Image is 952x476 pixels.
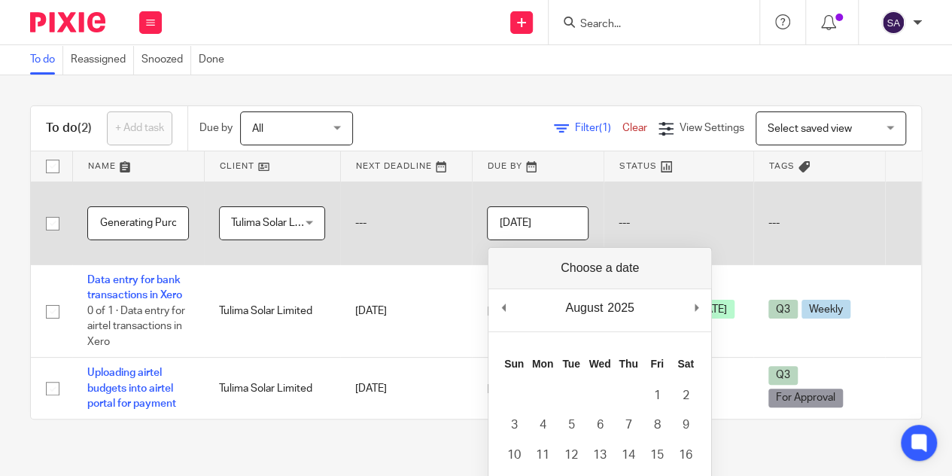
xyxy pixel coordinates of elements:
button: 13 [585,441,614,470]
span: 0 of 1 · Data entry for airtel transactions in Xero [87,306,185,347]
abbr: Sunday [504,358,524,370]
p: Due by [199,121,233,136]
span: [DATE] [487,383,519,394]
button: 7 [614,410,643,440]
button: 16 [671,441,700,470]
span: (1) [599,123,611,133]
td: --- [340,182,472,265]
td: Tulima Solar Limited [204,265,340,358]
abbr: Tuesday [562,358,580,370]
button: 5 [557,410,585,440]
span: Weekly [801,300,850,319]
a: To do [30,45,63,75]
a: Reassigned [71,45,134,75]
button: 4 [528,410,557,440]
div: August [563,297,605,319]
td: --- [604,182,753,265]
div: 2025 [605,297,637,319]
abbr: Wednesday [589,358,611,370]
button: 10 [500,441,528,470]
a: Uploading airtel budgets into airtel portal for payment [87,368,176,409]
button: 15 [643,441,671,470]
td: [DATE] [340,265,472,358]
td: [DATE] [340,358,472,419]
abbr: Saturday [677,358,694,370]
button: 14 [614,441,643,470]
span: For Approval [768,389,843,407]
span: (2) [78,122,92,134]
span: Filter [575,123,622,133]
span: Q3 [768,366,798,385]
a: Data entry for bank transactions in Xero [87,275,182,301]
td: --- [753,182,885,265]
span: All [252,124,263,134]
span: Q3 [768,300,798,319]
span: Tulima Solar Limited [231,218,324,228]
span: Select saved view [768,124,852,134]
img: svg%3E [881,11,905,35]
button: 1 [643,381,671,410]
button: 6 [585,410,614,440]
span: View Settings [680,123,744,133]
button: 9 [671,410,700,440]
td: Tulima Solar Limited [204,358,340,419]
a: Clear [622,123,647,133]
a: Snoozed [141,45,191,75]
abbr: Thursday [619,358,637,370]
input: Task name [87,206,189,240]
button: 3 [500,410,528,440]
button: 2 [671,381,700,410]
button: 11 [528,441,557,470]
button: 8 [643,410,671,440]
a: Done [199,45,232,75]
abbr: Friday [650,358,664,370]
img: Pixie [30,12,105,32]
input: Search [579,18,714,32]
span: Tags [769,162,795,170]
button: 12 [557,441,585,470]
a: + Add task [107,111,172,145]
span: [DATE] [487,306,519,316]
abbr: Monday [532,358,553,370]
button: Previous Month [496,297,511,319]
button: Next Month [689,297,704,319]
input: Use the arrow keys to pick a date [487,206,589,240]
h1: To do [46,121,92,136]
